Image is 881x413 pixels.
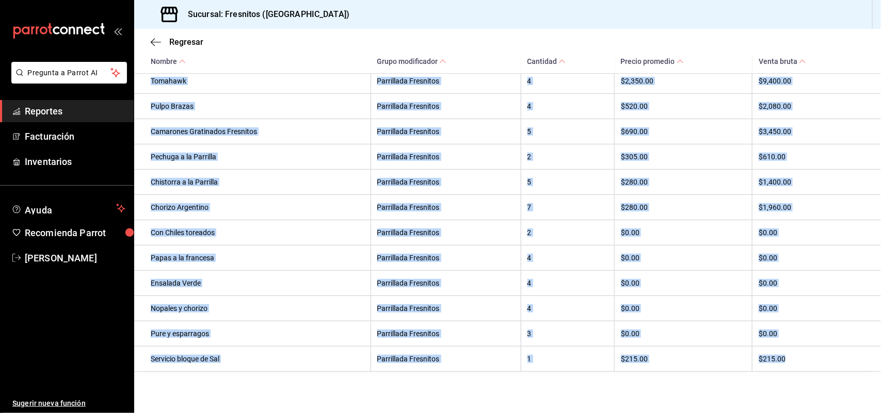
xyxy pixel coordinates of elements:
th: $0.00 [752,321,881,346]
th: $0.00 [752,245,881,270]
th: 4 [521,270,614,295]
th: $0.00 [615,321,752,346]
span: [PERSON_NAME] [25,251,125,265]
th: 2 [521,144,614,169]
span: Regresar [169,37,203,47]
th: 3 [521,321,614,346]
span: Reportes [25,104,125,118]
th: $9,400.00 [752,68,881,93]
th: Tomahawk [134,68,371,93]
th: $0.00 [615,245,752,270]
th: $0.00 [752,220,881,245]
th: 4 [521,68,614,93]
button: Pregunta a Parrot AI [11,62,127,84]
span: Grupo modificador [377,57,446,65]
th: Papas a la francesa [134,245,371,270]
h3: Sucursal: Fresnitos ([GEOGRAPHIC_DATA]) [180,8,349,21]
th: $2,350.00 [615,68,752,93]
th: 7 [521,194,614,220]
button: open_drawer_menu [114,27,122,35]
th: 4 [521,245,614,270]
th: 1 [521,346,614,371]
th: Parrillada Fresnitos [371,346,521,371]
th: $610.00 [752,144,881,169]
th: Servicio bloque de Sal [134,346,371,371]
th: Parrillada Fresnitos [371,321,521,346]
th: $215.00 [615,346,752,371]
th: Nopales y chorizo [134,295,371,321]
th: Con Chiles toreados [134,220,371,245]
th: $3,450.00 [752,119,881,144]
th: $0.00 [752,270,881,295]
th: $0.00 [615,295,752,321]
th: 5 [521,119,614,144]
th: $520.00 [615,93,752,119]
th: 5 [521,169,614,194]
th: $305.00 [615,144,752,169]
th: Parrillada Fresnitos [371,194,521,220]
th: Pure y esparragos [134,321,371,346]
th: 2 [521,220,614,245]
span: Sugerir nueva función [12,398,125,409]
th: Chistorra a la Parrilla [134,169,371,194]
button: Regresar [151,37,203,47]
span: Pregunta a Parrot AI [28,68,111,78]
th: $1,400.00 [752,169,881,194]
span: Venta bruta [759,57,806,65]
th: $0.00 [615,270,752,295]
th: Parrillada Fresnitos [371,295,521,321]
th: $280.00 [615,169,752,194]
th: Parrillada Fresnitos [371,245,521,270]
span: Facturación [25,129,125,143]
th: Ensalada Verde [134,270,371,295]
th: Parrillada Fresnitos [371,144,521,169]
th: 4 [521,295,614,321]
th: Chorizo Argentino [134,194,371,220]
th: Pechuga a la Parrilla [134,144,371,169]
th: $215.00 [752,346,881,371]
th: 4 [521,93,614,119]
th: $1,960.00 [752,194,881,220]
th: $2,080.00 [752,93,881,119]
th: Camarones Gratinados Fresnitos [134,119,371,144]
span: Ayuda [25,202,112,214]
span: Nombre [151,57,186,65]
th: $0.00 [615,220,752,245]
th: Parrillada Fresnitos [371,119,521,144]
th: Parrillada Fresnitos [371,93,521,119]
span: Precio promedio [621,57,684,65]
th: Pulpo Brazas [134,93,371,119]
span: Inventarios [25,155,125,169]
th: $0.00 [752,295,881,321]
th: $690.00 [615,119,752,144]
span: Recomienda Parrot [25,226,125,240]
th: Parrillada Fresnitos [371,169,521,194]
th: $280.00 [615,194,752,220]
th: Parrillada Fresnitos [371,220,521,245]
span: Cantidad [527,57,566,65]
a: Pregunta a Parrot AI [7,75,127,86]
th: Parrillada Fresnitos [371,68,521,93]
th: Parrillada Fresnitos [371,270,521,295]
